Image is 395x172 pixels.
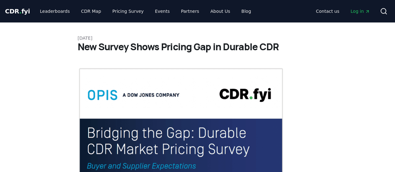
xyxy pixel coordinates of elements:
[311,6,344,17] a: Contact us
[205,6,235,17] a: About Us
[19,7,22,15] span: .
[311,6,375,17] nav: Main
[35,6,256,17] nav: Main
[346,6,375,17] a: Log in
[35,6,75,17] a: Leaderboards
[78,35,318,41] p: [DATE]
[176,6,204,17] a: Partners
[150,6,175,17] a: Events
[76,6,106,17] a: CDR Map
[78,41,318,52] h1: New Survey Shows Pricing Gap in Durable CDR
[5,7,30,15] span: CDR fyi
[107,6,149,17] a: Pricing Survey
[236,6,256,17] a: Blog
[5,7,30,16] a: CDR.fyi
[351,8,370,14] span: Log in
